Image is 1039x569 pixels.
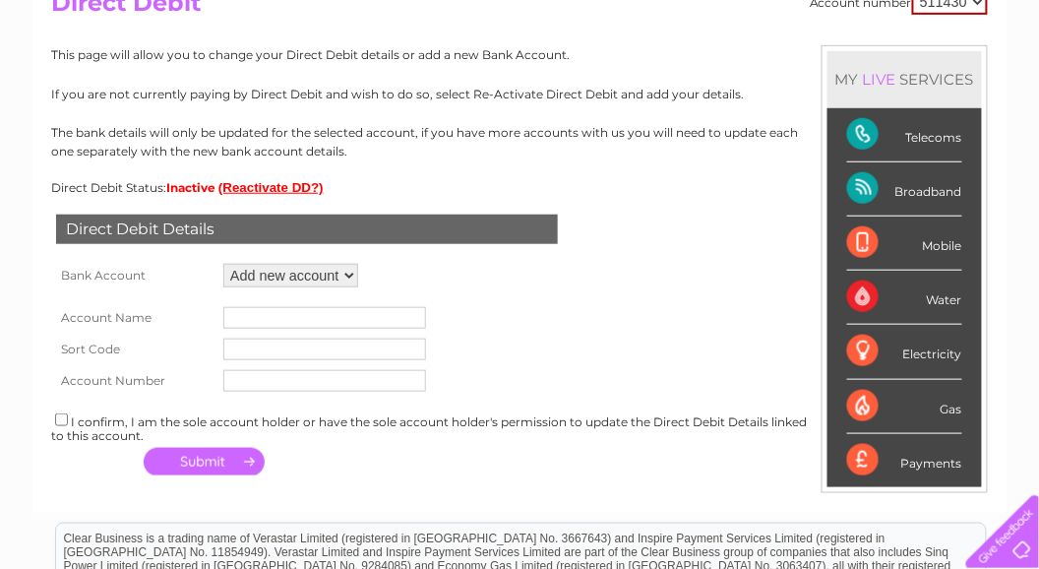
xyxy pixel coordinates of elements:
div: Mobile [847,217,962,271]
p: This page will allow you to change your Direct Debit details or add a new Bank Account. [51,45,988,64]
th: Account Number [51,365,218,397]
th: Sort Code [51,334,218,365]
a: Contact [908,84,956,98]
div: Telecoms [847,108,962,162]
div: Direct Debit Details [56,215,558,244]
div: Water [847,271,962,325]
div: LIVE [859,70,900,89]
div: Gas [847,380,962,434]
div: Broadband [847,162,962,217]
img: logo.png [36,51,137,111]
th: Account Name [51,302,218,334]
a: Water [693,84,730,98]
a: Telecoms [797,84,856,98]
a: Log out [974,84,1020,98]
a: 0333 014 3131 [668,10,804,34]
p: The bank details will only be updated for the selected account, if you have more accounts with us... [51,123,988,160]
div: I confirm, I am the sole account holder or have the sole account holder's permission to update th... [51,411,988,443]
button: (Reactivate DD?) [218,180,324,195]
a: Blog [868,84,896,98]
div: Clear Business is a trading name of Verastar Limited (registered in [GEOGRAPHIC_DATA] No. 3667643... [56,11,986,95]
p: If you are not currently paying by Direct Debit and wish to do so, select Re-Activate Direct Debi... [51,85,988,103]
div: Electricity [847,325,962,379]
a: Energy [742,84,785,98]
div: Payments [847,434,962,487]
th: Bank Account [51,259,218,292]
div: Direct Debit Status: [51,180,988,195]
div: MY SERVICES [827,51,982,107]
span: Inactive [166,180,215,195]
